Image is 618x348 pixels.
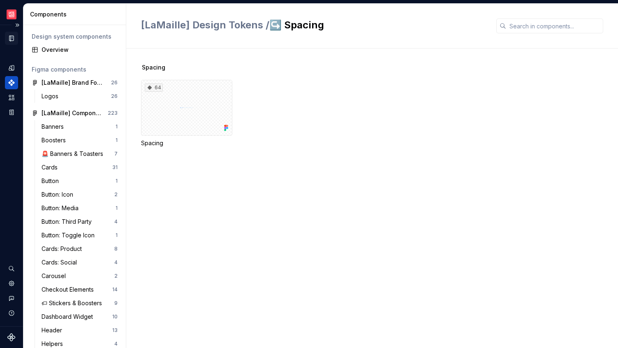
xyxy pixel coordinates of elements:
[116,178,118,184] div: 1
[116,137,118,144] div: 1
[30,10,123,19] div: Components
[42,150,106,158] div: 🚨 Banners & Toasters
[111,79,118,86] div: 26
[506,19,603,33] input: Search in components...
[114,218,118,225] div: 4
[38,147,121,160] a: 🚨 Banners & Toasters7
[5,76,18,89] a: Components
[38,283,121,296] a: Checkout Elements14
[141,80,232,147] div: 64Spacing
[111,93,118,100] div: 26
[114,151,118,157] div: 7
[112,313,118,320] div: 10
[42,123,67,131] div: Banners
[5,262,18,275] button: Search ⌘K
[38,120,121,133] a: Banners1
[38,269,121,283] a: Carousel2
[5,106,18,119] a: Storybook stories
[108,110,118,116] div: 223
[28,107,121,120] a: [LaMaille] Components223
[42,109,103,117] div: [LaMaille] Components
[112,327,118,334] div: 13
[38,161,121,174] a: Cards31
[141,19,269,31] span: [LaMaille] Design Tokens /
[114,300,118,306] div: 9
[38,202,121,215] a: Button: Media1
[114,191,118,198] div: 2
[38,90,121,103] a: Logos26
[42,163,61,172] div: Cards
[112,286,118,293] div: 14
[5,277,18,290] a: Settings
[116,232,118,239] div: 1
[116,123,118,130] div: 1
[145,84,163,92] div: 64
[142,63,165,72] span: Spacing
[5,91,18,104] a: Assets
[42,326,65,334] div: Header
[42,299,105,307] div: 🏷 Stickers & Boosters
[114,259,118,266] div: 4
[32,32,118,41] div: Design system components
[114,273,118,279] div: 2
[38,188,121,201] a: Button: Icon2
[5,292,18,305] button: Contact support
[42,231,98,239] div: Button: Toggle Icon
[7,9,16,19] img: f15b4b9a-d43c-4bd8-bdfb-9b20b89b7814.png
[42,340,66,348] div: Helpers
[38,324,121,337] a: Header13
[42,92,62,100] div: Logos
[28,76,121,89] a: [LaMaille] Brand Foundations26
[28,43,121,56] a: Overview
[38,297,121,310] a: 🏷 Stickers & Boosters9
[141,139,232,147] div: Spacing
[38,256,121,269] a: Cards: Social4
[114,246,118,252] div: 8
[42,285,97,294] div: Checkout Elements
[42,79,103,87] div: [LaMaille] Brand Foundations
[32,65,118,74] div: Figma components
[42,272,69,280] div: Carousel
[116,205,118,211] div: 1
[42,177,62,185] div: Button
[38,134,121,147] a: Boosters1
[112,164,118,171] div: 31
[5,61,18,74] a: Design tokens
[42,190,76,199] div: Button: Icon
[42,46,118,54] div: Overview
[12,19,23,31] button: Expand sidebar
[38,215,121,228] a: Button: Third Party4
[42,313,96,321] div: Dashboard Widget
[42,204,82,212] div: Button: Media
[5,32,18,45] a: Documentation
[42,258,80,267] div: Cards: Social
[7,333,16,341] svg: Supernova Logo
[42,136,69,144] div: Boosters
[141,19,486,32] h2: ↪️ Spacing
[38,242,121,255] a: Cards: Product8
[42,218,95,226] div: Button: Third Party
[114,341,118,347] div: 4
[38,310,121,323] a: Dashboard Widget10
[38,174,121,188] a: Button1
[38,229,121,242] a: Button: Toggle Icon1
[42,245,85,253] div: Cards: Product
